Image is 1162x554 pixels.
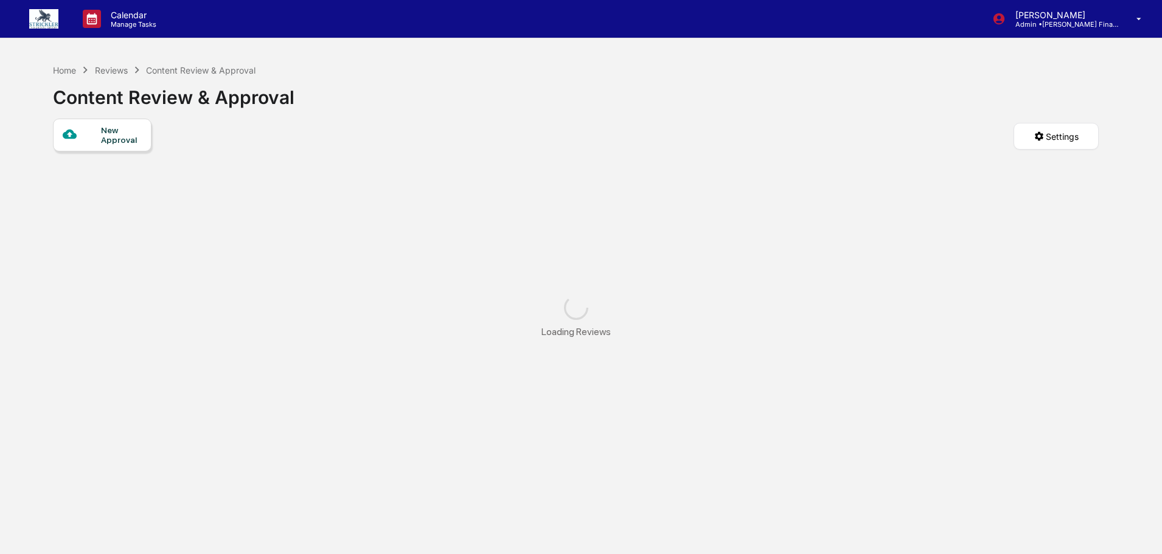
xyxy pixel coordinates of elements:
p: Admin • [PERSON_NAME] Financial Group [1006,20,1119,29]
p: Manage Tasks [101,20,162,29]
div: Home [53,65,76,75]
img: logo [29,9,58,29]
button: Settings [1014,123,1099,150]
p: Calendar [101,10,162,20]
div: Reviews [95,65,128,75]
div: New Approval [101,125,142,145]
p: [PERSON_NAME] [1006,10,1119,20]
div: Loading Reviews [541,326,611,338]
div: Content Review & Approval [53,77,294,108]
div: Content Review & Approval [146,65,256,75]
